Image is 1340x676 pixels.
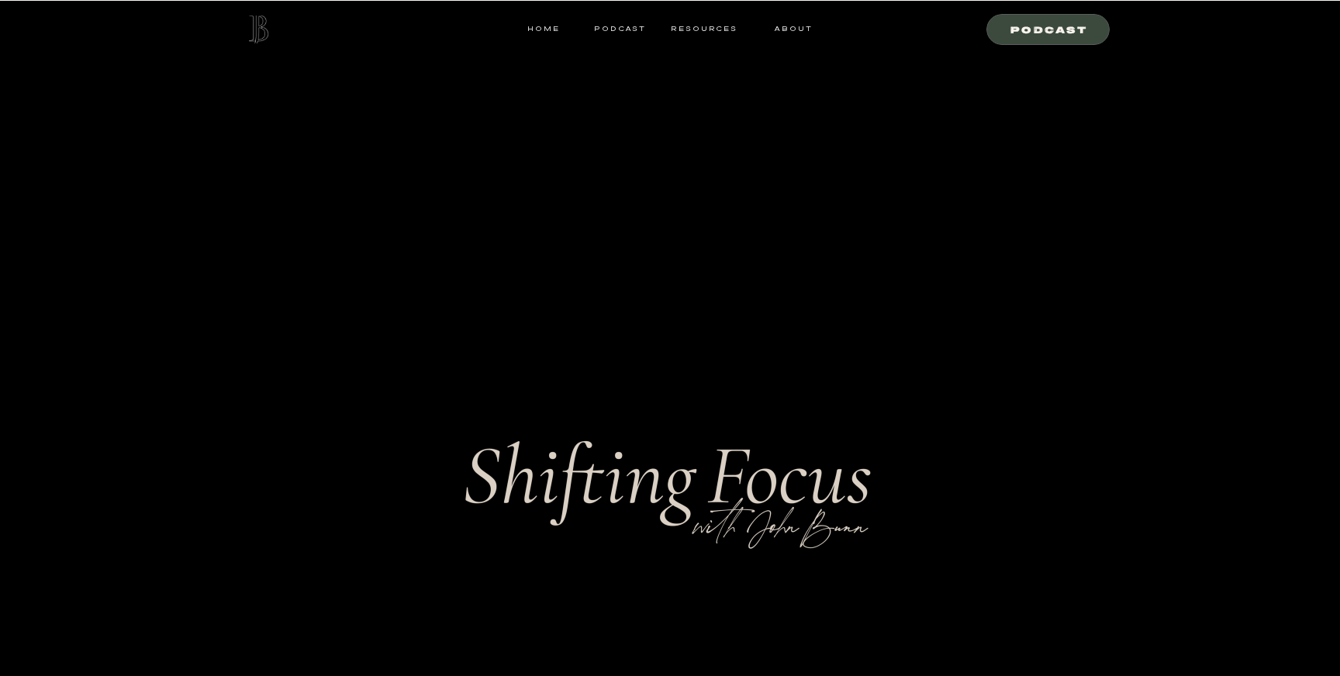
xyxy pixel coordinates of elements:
[996,22,1102,36] a: Podcast
[665,22,737,36] a: resources
[527,22,560,36] a: HOME
[589,22,651,36] a: Podcast
[773,22,813,36] a: ABOUT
